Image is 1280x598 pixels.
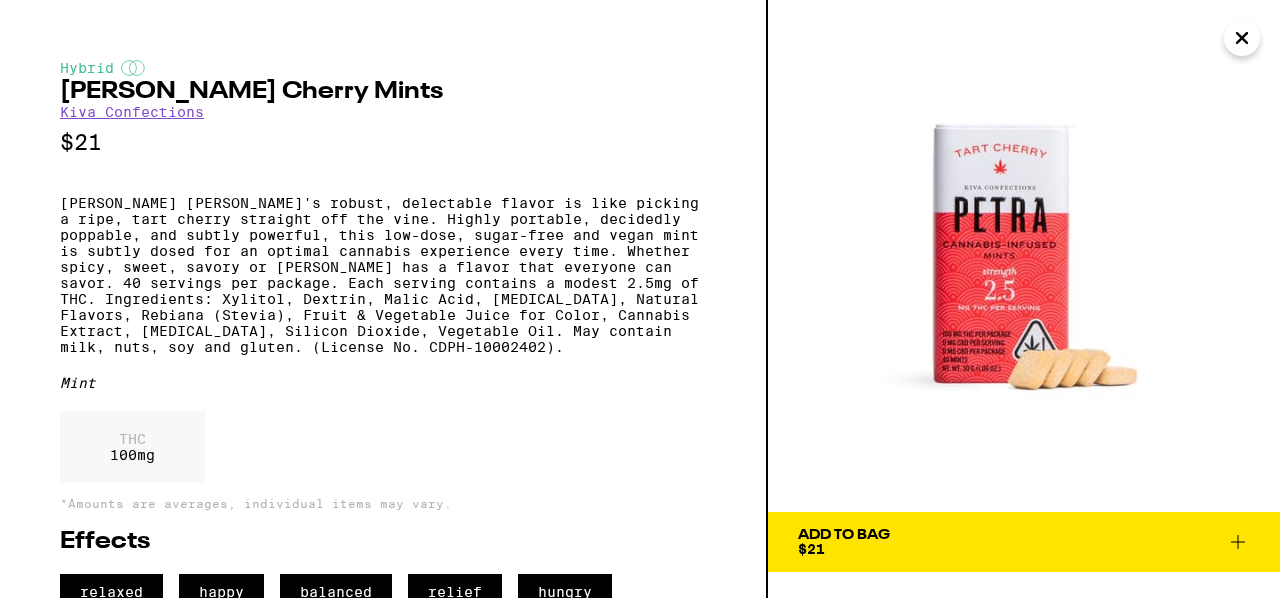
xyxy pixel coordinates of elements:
[60,411,205,483] div: 100 mg
[60,375,706,391] div: Mint
[60,60,706,76] div: Hybrid
[110,431,155,447] p: THC
[60,497,706,510] p: *Amounts are averages, individual items may vary.
[60,530,706,554] h2: Effects
[798,528,890,542] div: Add To Bag
[60,195,706,355] p: [PERSON_NAME] [PERSON_NAME]'s robust, delectable flavor is like picking a ripe, tart cherry strai...
[768,512,1280,572] button: Add To Bag$21
[121,60,145,76] img: hybridColor.svg
[60,130,706,155] p: $21
[798,541,825,557] span: $21
[1224,20,1260,56] button: Close
[60,104,204,120] a: Kiva Confections
[60,80,706,104] h2: [PERSON_NAME] Cherry Mints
